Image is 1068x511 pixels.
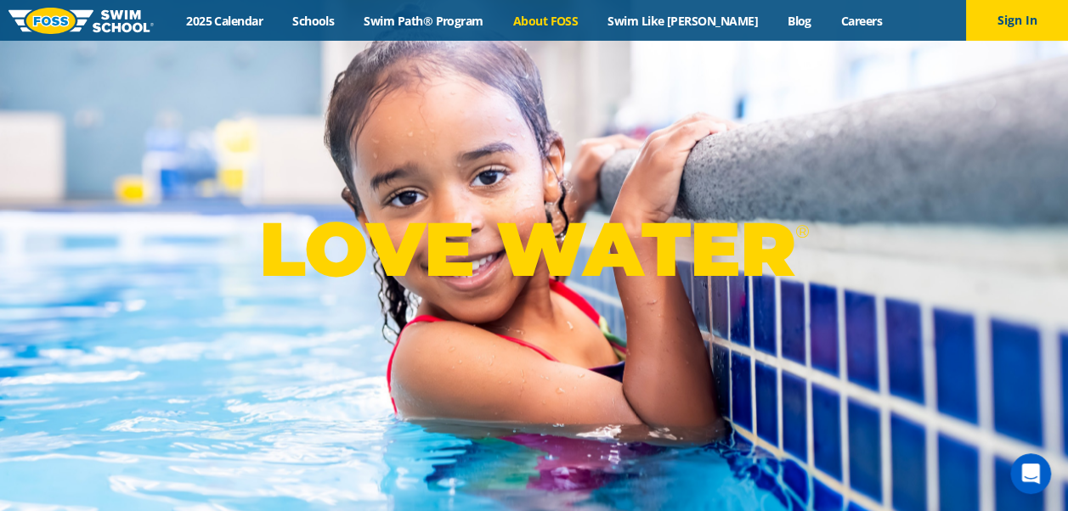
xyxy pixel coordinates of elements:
[349,13,498,29] a: Swim Path® Program
[772,13,826,29] a: Blog
[259,204,809,295] p: LOVE WATER
[826,13,896,29] a: Careers
[795,221,809,242] sup: ®
[498,13,593,29] a: About FOSS
[1010,453,1051,494] iframe: Intercom live chat
[278,13,349,29] a: Schools
[172,13,278,29] a: 2025 Calendar
[8,8,154,34] img: FOSS Swim School Logo
[593,13,773,29] a: Swim Like [PERSON_NAME]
